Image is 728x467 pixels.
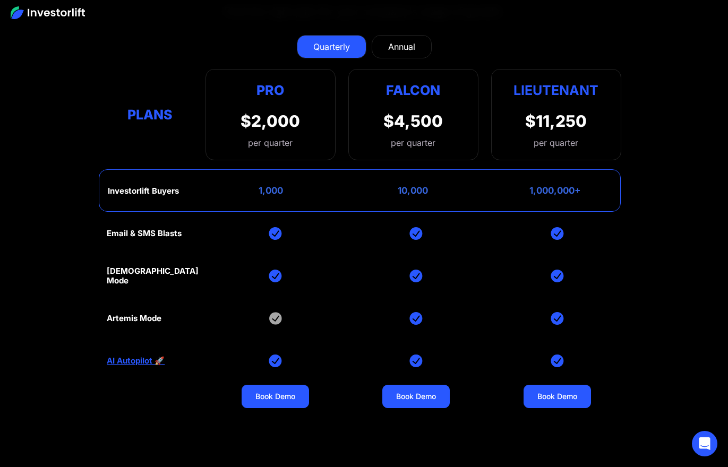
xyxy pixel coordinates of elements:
strong: Lieutenant [513,82,598,98]
a: Book Demo [524,385,591,408]
div: [DEMOGRAPHIC_DATA] Mode [107,266,199,286]
a: Book Demo [242,385,309,408]
div: Falcon [386,80,440,101]
div: 1,000 [259,185,283,196]
div: per quarter [534,136,578,149]
div: $2,000 [241,111,300,131]
div: Pro [241,80,300,101]
div: 10,000 [398,185,428,196]
div: Quarterly [313,40,350,53]
div: Email & SMS Blasts [107,229,182,238]
div: per quarter [241,136,300,149]
div: Open Intercom Messenger [692,431,717,456]
a: AI Autopilot 🚀 [107,356,165,366]
div: $11,250 [525,111,587,131]
div: Plans [107,104,193,125]
div: Investorlift Buyers [108,186,179,196]
div: per quarter [391,136,435,149]
div: $4,500 [383,111,443,131]
div: Artemis Mode [107,314,161,323]
div: Annual [388,40,415,53]
a: Book Demo [382,385,450,408]
div: 1,000,000+ [529,185,581,196]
